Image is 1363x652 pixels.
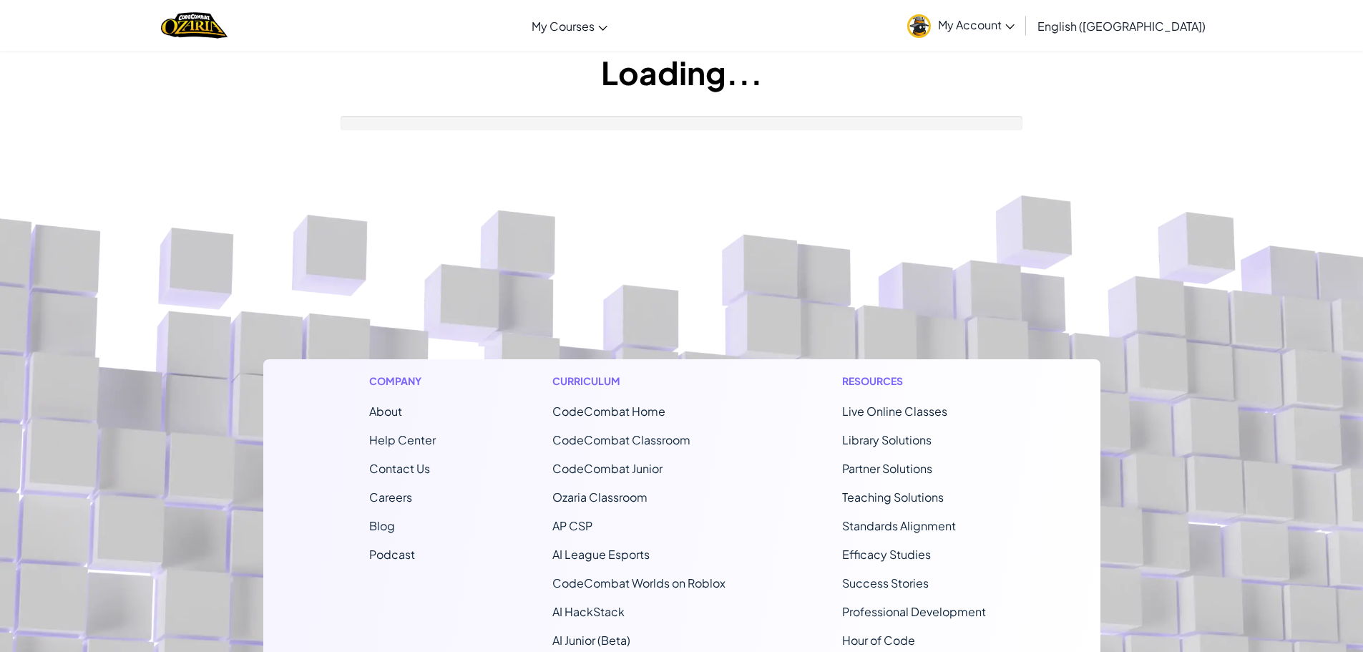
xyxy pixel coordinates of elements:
[842,404,947,419] a: Live Online Classes
[161,11,228,40] a: Ozaria by CodeCombat logo
[900,3,1022,48] a: My Account
[842,374,995,389] h1: Resources
[842,633,915,648] a: Hour of Code
[552,461,663,476] a: CodeCombat Junior
[552,633,630,648] a: AI Junior (Beta)
[369,461,430,476] span: Contact Us
[907,14,931,38] img: avatar
[369,432,436,447] a: Help Center
[842,547,931,562] a: Efficacy Studies
[369,547,415,562] a: Podcast
[552,547,650,562] a: AI League Esports
[842,432,932,447] a: Library Solutions
[1037,19,1206,34] span: English ([GEOGRAPHIC_DATA])
[369,404,402,419] a: About
[842,575,929,590] a: Success Stories
[552,575,726,590] a: CodeCombat Worlds on Roblox
[842,461,932,476] a: Partner Solutions
[842,518,956,533] a: Standards Alignment
[369,518,395,533] a: Blog
[532,19,595,34] span: My Courses
[524,6,615,45] a: My Courses
[552,490,648,505] a: Ozaria Classroom
[369,374,436,389] h1: Company
[161,11,228,40] img: Home
[552,604,625,619] a: AI HackStack
[552,404,665,419] span: CodeCombat Home
[1030,6,1213,45] a: English ([GEOGRAPHIC_DATA])
[552,432,690,447] a: CodeCombat Classroom
[842,604,986,619] a: Professional Development
[842,490,944,505] a: Teaching Solutions
[552,374,726,389] h1: Curriculum
[369,490,412,505] a: Careers
[938,17,1015,32] span: My Account
[552,518,592,533] a: AP CSP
